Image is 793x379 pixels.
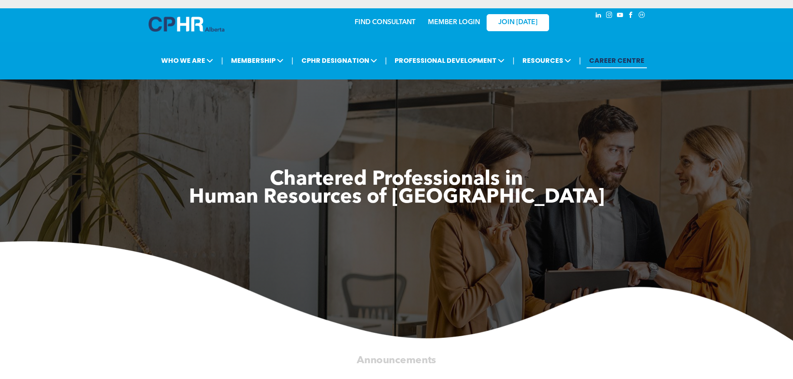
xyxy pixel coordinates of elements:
[512,52,515,69] li: |
[520,53,574,68] span: RESOURCES
[189,188,604,208] span: Human Resources of [GEOGRAPHIC_DATA]
[587,53,647,68] a: CAREER CENTRE
[605,10,614,22] a: instagram
[594,10,603,22] a: linkedin
[428,19,480,26] a: MEMBER LOGIN
[159,53,216,68] span: WHO WE ARE
[229,53,286,68] span: MEMBERSHIP
[626,10,636,22] a: facebook
[637,10,646,22] a: Social network
[149,17,224,32] img: A blue and white logo for cp alberta
[270,170,523,190] span: Chartered Professionals in
[221,52,223,69] li: |
[487,14,549,31] a: JOIN [DATE]
[385,52,387,69] li: |
[355,19,415,26] a: FIND CONSULTANT
[579,52,581,69] li: |
[291,52,293,69] li: |
[616,10,625,22] a: youtube
[299,53,380,68] span: CPHR DESIGNATION
[392,53,507,68] span: PROFESSIONAL DEVELOPMENT
[357,355,436,365] span: Announcements
[498,19,537,27] span: JOIN [DATE]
